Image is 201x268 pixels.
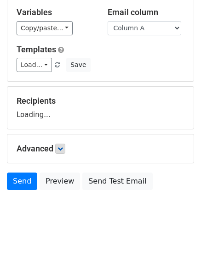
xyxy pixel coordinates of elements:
[66,58,90,72] button: Save
[82,173,152,190] a: Send Test Email
[17,7,94,17] h5: Variables
[40,173,80,190] a: Preview
[155,224,201,268] iframe: Chat Widget
[17,21,73,35] a: Copy/paste...
[17,96,184,120] div: Loading...
[17,96,184,106] h5: Recipients
[7,173,37,190] a: Send
[17,144,184,154] h5: Advanced
[17,45,56,54] a: Templates
[17,58,52,72] a: Load...
[108,7,185,17] h5: Email column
